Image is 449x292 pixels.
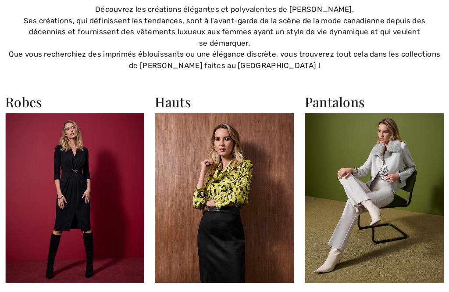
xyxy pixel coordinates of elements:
[5,113,144,283] img: 250821041023_07b26dafec788.jpg
[5,49,444,71] div: Que vous recherchiez des imprimés éblouissants ou une élégance discrète, vous trouverez tout cela...
[305,94,444,110] h2: Pantalons
[5,15,444,49] div: Ses créations, qui définissent les tendances, sont à l'avant-garde de la scène de la mode canadie...
[305,113,444,283] img: 250821041149_65888a7dd7725.jpg
[155,94,294,110] h2: Hauts
[78,6,96,14] span: Aide
[155,113,294,283] img: 250821041104_76d7c88a528a8.jpg
[5,4,444,15] div: Découvrez les créations élégantes et polyvalentes de [PERSON_NAME].
[5,94,144,110] h2: Robes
